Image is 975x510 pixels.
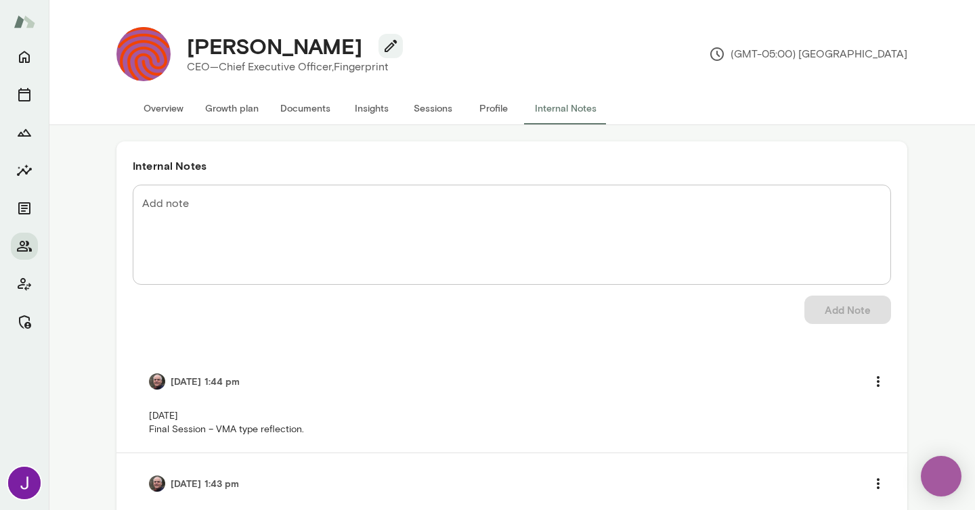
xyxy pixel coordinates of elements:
[341,92,402,124] button: Insights
[11,308,38,335] button: Manage
[171,477,239,490] h6: [DATE] 1:43 pm
[133,92,194,124] button: Overview
[11,195,38,222] button: Documents
[709,46,907,62] p: (GMT-05:00) [GEOGRAPHIC_DATA]
[864,469,892,498] button: more
[269,92,341,124] button: Documents
[187,33,362,59] h4: [PERSON_NAME]
[149,409,875,436] p: [DATE] Final Session – VMA type reflection.
[187,59,392,75] p: CEO—Chief Executive Officer, Fingerprint
[11,43,38,70] button: Home
[194,92,269,124] button: Growth plan
[116,27,171,81] img: Dan Pinto
[524,92,607,124] button: Internal Notes
[171,375,240,388] h6: [DATE] 1:44 pm
[402,92,463,124] button: Sessions
[8,467,41,499] img: Jocelyn Grodin
[11,271,38,298] button: Client app
[463,92,524,124] button: Profile
[149,373,165,390] img: Rick Waldron
[149,476,165,492] img: Rick Waldron
[133,158,891,174] h6: Internal Notes
[11,233,38,260] button: Members
[11,81,38,108] button: Sessions
[14,9,35,34] img: Mento
[11,157,38,184] button: Insights
[864,367,892,396] button: more
[11,119,38,146] button: Growth Plan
